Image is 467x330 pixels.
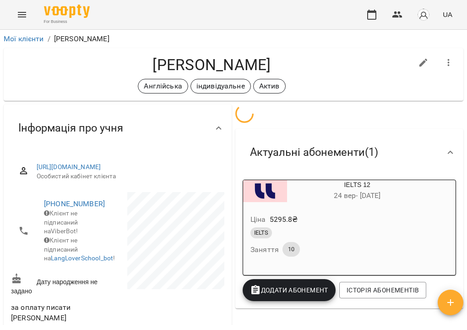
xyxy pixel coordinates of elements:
a: [PHONE_NUMBER] [44,199,105,208]
div: IELTS 12 [243,180,287,202]
span: Особистий кабінет клієнта [37,172,217,181]
div: Інформація про учня [4,104,232,152]
span: Додати Абонемент [250,285,328,296]
h6: Заняття [250,243,279,256]
span: за оплату писати [PERSON_NAME] [11,303,71,323]
span: 10 [282,245,300,253]
span: Актуальні абонементи ( 1 ) [250,145,378,159]
a: Мої клієнти [4,34,44,43]
p: індивідуальне [196,81,245,92]
a: [URL][DOMAIN_NAME] [37,163,101,170]
button: Menu [11,4,33,26]
div: Англійська [138,79,188,93]
nav: breadcrumb [4,33,463,44]
div: індивідуальне [190,79,251,93]
h6: Ціна [250,213,266,226]
button: UA [439,6,456,23]
img: Voopty Logo [44,5,90,18]
span: Історія абонементів [347,285,419,296]
li: / [48,33,50,44]
span: Клієнт не підписаний на ViberBot! [44,209,78,235]
p: Англійська [144,81,182,92]
div: Актив [253,79,286,93]
h4: [PERSON_NAME] [11,55,413,74]
img: avatar_s.png [417,8,430,21]
p: Актив [259,81,280,92]
span: Інформація про учня [18,121,123,135]
span: 24 вер - [DATE] [334,191,381,200]
div: Актуальні абонементи(1) [235,129,463,176]
button: Додати Абонемент [243,279,336,301]
button: IELTS 1224 вер- [DATE]Ціна5295.8₴IELTSЗаняття10 [243,180,427,268]
div: Дату народження не задано [9,271,118,297]
button: Історія абонементів [339,282,426,298]
a: LangLoverSchool_bot [51,254,113,262]
span: For Business [44,19,90,25]
span: UA [443,10,452,19]
p: 5295.8 ₴ [270,214,298,225]
div: IELTS 12 [287,180,427,202]
span: IELTS [250,229,272,237]
p: [PERSON_NAME] [54,33,109,44]
span: Клієнт не підписаний на ! [44,236,115,262]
